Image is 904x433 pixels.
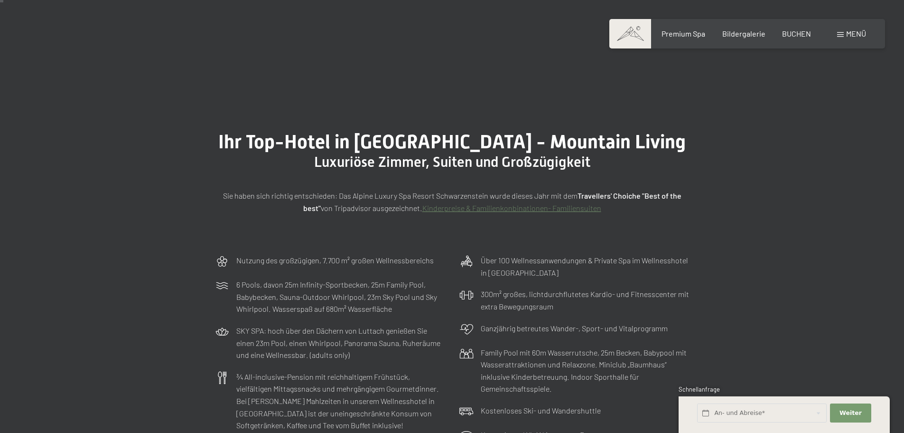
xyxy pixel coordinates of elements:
[481,404,601,417] p: Kostenloses Ski- und Wandershuttle
[218,131,686,153] span: Ihr Top-Hotel in [GEOGRAPHIC_DATA] - Mountain Living
[662,29,705,38] a: Premium Spa
[236,279,445,315] p: 6 Pools, davon 25m Infinity-Sportbecken, 25m Family Pool, Babybecken, Sauna-Outdoor Whirlpool, 23...
[722,29,765,38] a: Bildergalerie
[314,154,590,170] span: Luxuriöse Zimmer, Suiten und Großzügigkeit
[839,409,862,417] span: Weiter
[481,346,690,395] p: Family Pool mit 60m Wasserrutsche, 25m Becken, Babypool mit Wasserattraktionen und Relaxzone. Min...
[236,254,434,267] p: Nutzung des großzügigen, 7.700 m² großen Wellnessbereichs
[481,322,668,335] p: Ganzjährig betreutes Wander-, Sport- und Vitalprogramm
[422,203,601,212] a: Kinderpreise & Familienkonbinationen- Familiensuiten
[215,190,690,214] p: Sie haben sich richtig entschieden: Das Alpine Luxury Spa Resort Schwarzenstein wurde dieses Jahr...
[481,254,690,279] p: Über 100 Wellnessanwendungen & Private Spa im Wellnesshotel in [GEOGRAPHIC_DATA]
[679,385,720,393] span: Schnellanfrage
[782,29,811,38] a: BUCHEN
[236,371,445,432] p: ¾ All-inclusive-Pension mit reichhaltigem Frühstück, vielfältigen Mittagssnacks und mehrgängigem ...
[303,191,681,212] strong: Travellers' Choiche "Best of the best"
[846,29,866,38] span: Menü
[236,325,445,361] p: SKY SPA: hoch über den Dächern von Luttach genießen Sie einen 23m Pool, einen Whirlpool, Panorama...
[830,404,871,423] button: Weiter
[481,288,690,312] p: 300m² großes, lichtdurchflutetes Kardio- und Fitnesscenter mit extra Bewegungsraum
